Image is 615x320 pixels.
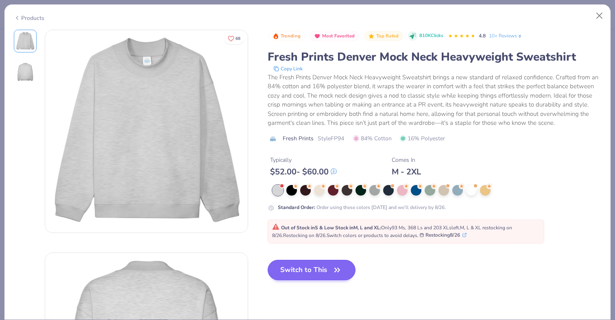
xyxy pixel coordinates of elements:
button: Badge Button [364,31,403,41]
img: Front [45,30,248,233]
img: Front [15,31,35,51]
span: Only 93 Ms, 368 Ls and 203 XLs left. M, L & XL restocking on 8/26. Restocking on 8/26. Switch col... [272,224,512,239]
img: Most Favorited sort [314,33,321,39]
div: Comes In [392,156,421,164]
strong: & Low Stock in M, L and XL : [319,224,381,231]
div: $ 52.00 - $ 60.00 [270,167,337,177]
span: 16% Polyester [400,134,445,143]
img: Back [15,62,35,82]
img: Trending sort [273,33,279,39]
span: 68 [236,37,240,41]
div: M - 2XL [392,167,421,177]
span: Most Favorited [322,34,355,38]
button: Badge Button [310,31,359,41]
strong: Out of Stock in S [281,224,319,231]
span: Trending [281,34,301,38]
span: Top Rated [376,34,399,38]
a: 10+ Reviews [489,32,523,39]
span: 84% Cotton [353,134,392,143]
div: Products [14,14,44,22]
span: Style FP94 [318,134,344,143]
span: 4.8 [479,33,486,39]
img: brand logo [268,135,279,142]
div: The Fresh Prints Denver Mock Neck Heavyweight Sweatshirt brings a new standard of relaxed confide... [268,73,602,128]
div: Order using these colors [DATE] and we’ll delivery by 8/26. [278,204,446,211]
button: Switch to This [268,260,356,280]
img: Top Rated sort [368,33,375,39]
button: Close [592,8,607,24]
button: Restocking8/26 [420,231,467,239]
button: Badge Button [268,31,305,41]
strong: Standard Order : [278,204,315,211]
button: Like [224,33,244,44]
div: 4.8 Stars [448,30,475,43]
span: Fresh Prints [283,134,314,143]
div: Typically [270,156,337,164]
div: Fresh Prints Denver Mock Neck Heavyweight Sweatshirt [268,49,602,65]
button: copy to clipboard [271,65,305,73]
span: 810K Clicks [419,33,443,39]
